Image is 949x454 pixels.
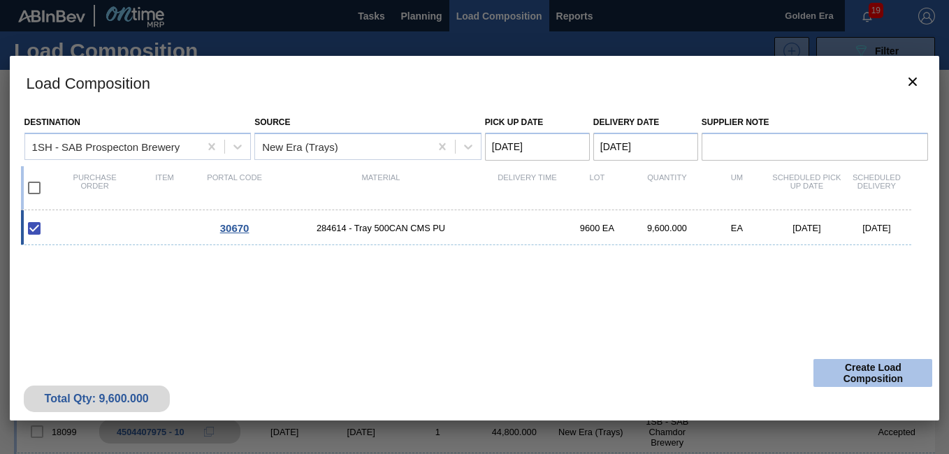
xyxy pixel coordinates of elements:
div: 1SH - SAB Prospecton Brewery [32,140,180,152]
div: Purchase order [60,173,130,203]
h3: Load Composition [10,56,940,109]
div: Scheduled Pick up Date [771,173,841,203]
div: Total Qty: 9,600.000 [34,393,159,405]
span: 30670 [220,222,249,234]
div: Item [130,173,200,203]
label: Supplier Note [702,112,929,133]
div: Scheduled Delivery [841,173,911,203]
div: Delivery Time [492,173,562,203]
label: Pick up Date [485,117,544,127]
div: 9600 EA [562,223,632,233]
div: EA [702,223,771,233]
label: Delivery Date [593,117,659,127]
div: New Era (Trays) [262,140,338,152]
button: Create Load Composition [813,359,932,387]
div: Portal code [200,173,270,203]
div: 9,600.000 [632,223,702,233]
div: [DATE] [841,223,911,233]
input: mm/dd/yyyy [593,133,698,161]
div: Lot [562,173,632,203]
div: Go to Order [200,222,270,234]
label: Destination [24,117,80,127]
label: Source [254,117,290,127]
div: Quantity [632,173,702,203]
div: UM [702,173,771,203]
div: [DATE] [771,223,841,233]
input: mm/dd/yyyy [485,133,590,161]
div: Material [270,173,493,203]
span: 284614 - Tray 500CAN CMS PU [270,223,493,233]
